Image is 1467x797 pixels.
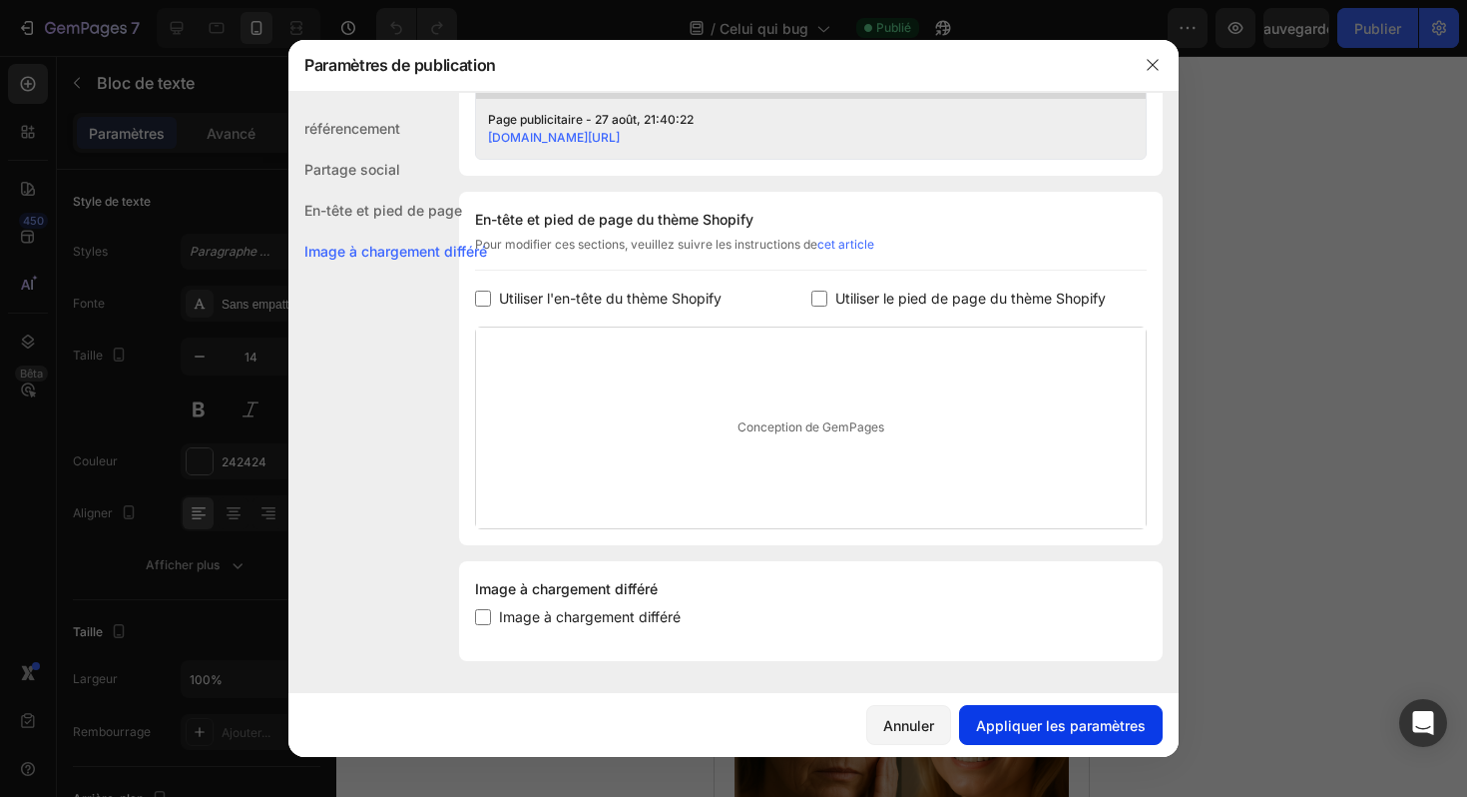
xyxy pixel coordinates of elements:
font: Image à chargement différé [499,608,681,625]
button: Annuler [866,705,951,745]
font: En-tête et pied de page [304,202,462,219]
font: Pour modifier ces sections, veuillez suivre les instructions de [475,237,817,252]
font: référencement [304,120,400,137]
font: Appliquer les paramètres [976,717,1146,734]
font: Utiliser le pied de page du thème Shopify [835,290,1106,307]
i: dan ze ooit hadden verwacht. Toch lijken sommigen de tijd te trotseren... [22,362,326,413]
strong: Door [PERSON_NAME] [100,438,253,454]
strong: 82% van de [DEMOGRAPHIC_DATA] vrouwen boven de 45 hun huid sneller zien verouderen [22,325,328,377]
span: iPhone 13 Mini ( 375 px) [100,10,235,30]
font: Utiliser l'en-tête du thème Shopify [499,290,722,307]
font: Annuler [883,717,934,734]
p: Laatst bijgewerkt: mei 2024 | 8.152 weergaven [22,478,352,494]
button: Appliquer les paramètres [959,705,1163,745]
a: cet article [817,237,874,252]
img: gempages_581818664982938356-160579e0-b5d5-4efe-80d5-7074951e9482.png [49,431,79,461]
font: Image à chargement différé [475,580,658,597]
font: Image à chargement différé [304,243,487,260]
strong: Schoonheidsmagazine™ [22,52,270,75]
div: Ouvrir Intercom Messenger [1399,699,1447,747]
h1: Op 52-jarige leeftijd ziet haar huid eruit als die van een 35-jarige: dermatoloog onthult eindeli... [20,180,354,309]
font: Partage social [304,161,400,178]
a: [DOMAIN_NAME][URL] [488,130,620,145]
strong: 🚨 UPDATE: Naturaya Verjongende Olie is weer op voorraad na 3 uitverkochte periodes. [22,103,344,144]
font: En-tête et pied de page du thème Shopify [475,211,753,228]
font: Page publicitaire - 27 août, 21:40:22 [488,112,694,127]
i: Een recente studie toont aan dat [22,325,224,341]
font: Paramètres de publication [304,55,496,75]
font: Conception de GemPages [737,419,884,434]
div: Text Block [123,407,191,425]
